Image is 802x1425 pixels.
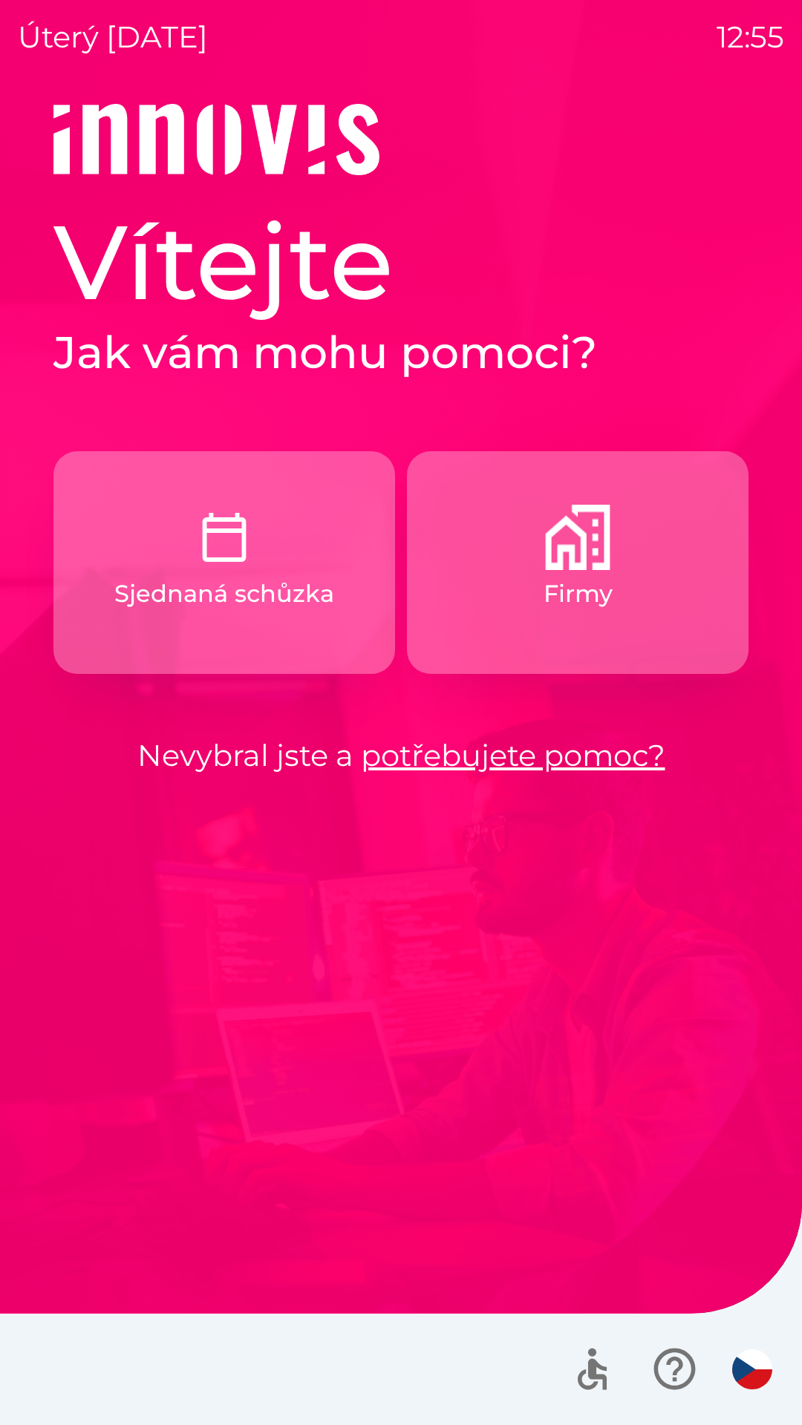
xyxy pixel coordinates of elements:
p: Sjednaná schůzka [114,576,334,612]
a: potřebujete pomoc? [361,737,665,773]
img: cs flag [732,1349,772,1389]
img: Logo [53,104,749,175]
img: c9327dbc-1a48-4f3f-9883-117394bbe9e6.png [192,505,257,570]
p: 12:55 [717,15,784,59]
p: úterý [DATE] [18,15,208,59]
img: 9a63d080-8abe-4a1b-b674-f4d7141fb94c.png [545,505,610,570]
p: Nevybral jste a [53,733,749,778]
h2: Jak vám mohu pomoci? [53,325,749,380]
button: Sjednaná schůzka [53,451,395,674]
p: Firmy [544,576,613,612]
button: Firmy [407,451,749,674]
h1: Vítejte [53,199,749,325]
